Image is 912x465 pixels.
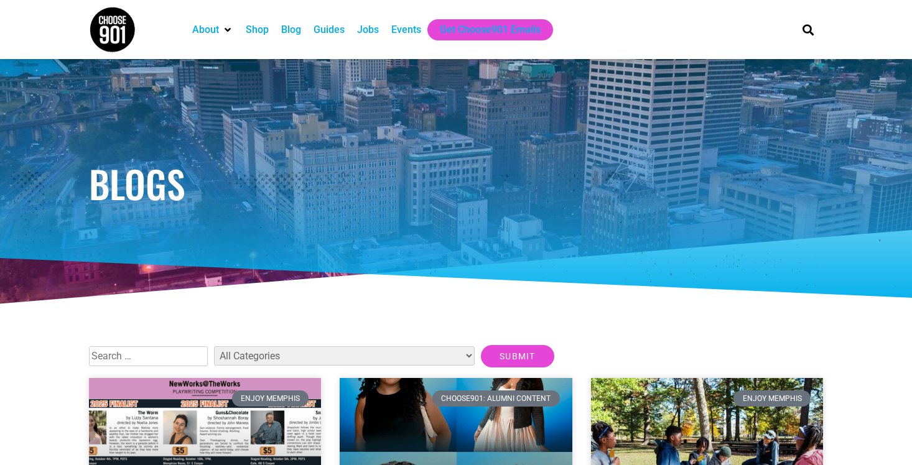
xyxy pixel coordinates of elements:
div: Enjoy Memphis [733,390,811,407]
div: Choose901: Alumni Content [432,390,560,407]
a: Get Choose901 Emails [440,22,541,37]
nav: Main nav [186,19,781,40]
a: Jobs [357,22,379,37]
a: Shop [246,22,269,37]
a: Blog [281,22,301,37]
div: About [186,19,240,40]
a: Guides [314,22,345,37]
input: Submit [481,345,554,367]
input: Search … [89,346,208,366]
a: Events [391,22,421,37]
h1: Blogs [89,165,823,202]
div: Enjoy Memphis [232,390,309,407]
div: Search [798,19,818,40]
a: About [192,22,219,37]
